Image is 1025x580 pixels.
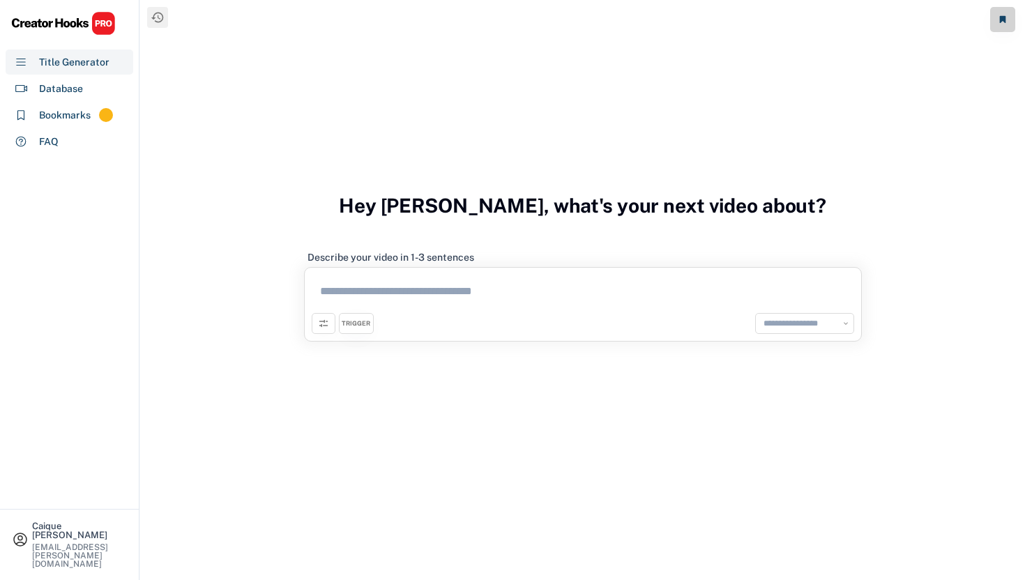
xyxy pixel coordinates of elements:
[32,543,127,568] div: [EMAIL_ADDRESS][PERSON_NAME][DOMAIN_NAME]
[339,179,826,232] h3: Hey [PERSON_NAME], what's your next video about?
[32,521,127,540] div: Caique [PERSON_NAME]
[11,11,116,36] img: CHPRO%20Logo.svg
[307,251,474,264] div: Describe your video in 1-3 sentences
[39,108,91,123] div: Bookmarks
[39,55,109,70] div: Title Generator
[39,82,83,96] div: Database
[342,319,370,328] div: TRIGGER
[39,135,59,149] div: FAQ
